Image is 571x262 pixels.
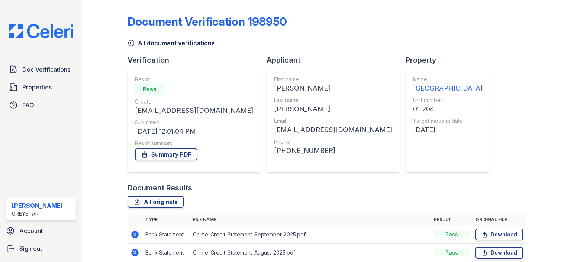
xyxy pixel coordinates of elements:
div: 01-204 [413,104,483,114]
td: Bank Statement [142,226,190,244]
div: Email [274,117,392,125]
a: Name [GEOGRAPHIC_DATA] [413,76,483,94]
a: All document verifications [128,39,215,48]
span: FAQ [22,101,34,109]
th: Original file [472,214,526,226]
div: Verification [128,55,267,65]
div: [EMAIL_ADDRESS][DOMAIN_NAME] [135,105,253,116]
div: Last name [274,96,392,104]
a: Properties [6,80,76,95]
div: Result [135,76,253,83]
div: First name [274,76,392,83]
div: Property [406,55,496,65]
th: Type [142,214,190,226]
div: Greystar [12,210,63,217]
div: [GEOGRAPHIC_DATA] [413,83,483,94]
a: Sign out [3,241,79,256]
span: Doc Verifications [22,65,70,74]
div: Phone [274,138,392,145]
td: Bank Statement [142,244,190,262]
td: Chime-Credit-Statement-August-2025.pdf [190,244,431,262]
span: Properties [22,83,52,92]
th: Result [431,214,472,226]
td: Chime-Credit-Statement-September-2025.pdf [190,226,431,244]
a: FAQ [6,98,76,112]
div: Applicant [267,55,406,65]
span: Sign out [19,244,42,253]
div: [EMAIL_ADDRESS][DOMAIN_NAME] [274,125,392,135]
div: [PERSON_NAME] [274,104,392,114]
div: [PERSON_NAME] [274,83,392,94]
div: Pass [434,249,470,256]
a: Download [475,229,523,240]
div: [PERSON_NAME] [12,201,63,210]
div: Name [413,76,483,83]
div: Target move in date [413,117,483,125]
a: Download [475,247,523,259]
div: Submitted [135,119,253,126]
a: Doc Verifications [6,62,76,77]
div: Unit number [413,96,483,104]
div: [DATE] [413,125,483,135]
span: Account [19,226,43,235]
div: Document Results [128,183,192,193]
a: Account [3,223,79,238]
div: Creator [135,98,253,105]
div: Pass [135,83,165,95]
th: File name [190,214,431,226]
div: Pass [434,231,470,238]
div: [PHONE_NUMBER] [274,145,392,156]
a: All originals [128,196,184,208]
a: Summary PDF [135,148,197,160]
div: Document Verification 198950 [128,15,287,28]
div: Result summary [135,140,253,147]
img: CE_Logo_Blue-a8612792a0a2168367f1c8372b55b34899dd931a85d93a1a3d3e32e68fde9ad4.png [3,24,79,38]
div: [DATE] 12:01:04 PM [135,126,253,137]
